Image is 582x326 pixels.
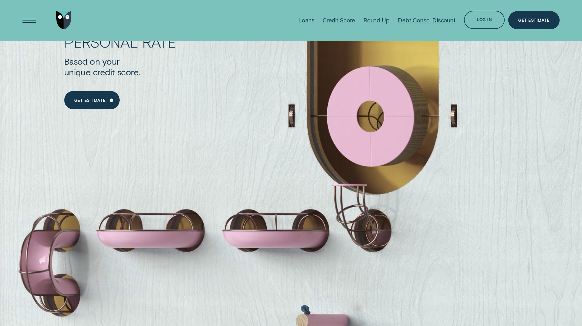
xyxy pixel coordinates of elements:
[90,56,100,67] div: on
[508,11,560,29] a: Get Estimate
[20,11,38,29] button: Open Menu
[298,17,314,24] div: Loans
[363,17,390,24] div: Round Up
[64,67,91,78] div: unique
[323,17,355,24] div: Credit Score
[398,17,455,24] div: Debt Consol Discount
[56,11,71,29] img: Wisr
[64,91,120,109] a: Get Estimate
[142,35,176,49] div: rate
[464,11,505,29] button: Log in
[64,35,138,49] div: personal
[117,67,140,78] div: score.
[64,56,88,67] div: Based
[102,56,120,67] div: your
[93,67,115,78] div: credit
